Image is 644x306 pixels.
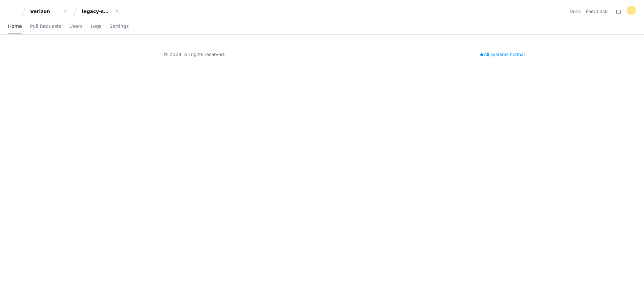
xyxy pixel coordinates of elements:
span: Logs [91,24,101,28]
a: Pull Requests [30,19,61,34]
a: Users [69,19,83,34]
div: Verizon [30,8,59,15]
a: Home [8,19,22,34]
span: Home [8,24,22,28]
div: legacy-services [82,8,111,15]
button: Feedback [586,8,608,15]
span: Settings [109,24,128,28]
a: Settings [109,19,128,34]
a: Docs [570,8,581,15]
div: All systems normal [476,50,529,59]
button: legacy-services [79,5,122,17]
a: Logs [91,19,101,34]
button: Verizon [28,5,70,17]
span: Pull Requests [30,24,61,28]
span: Users [69,24,83,28]
div: © 2024. All rights reserved. [164,51,225,58]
